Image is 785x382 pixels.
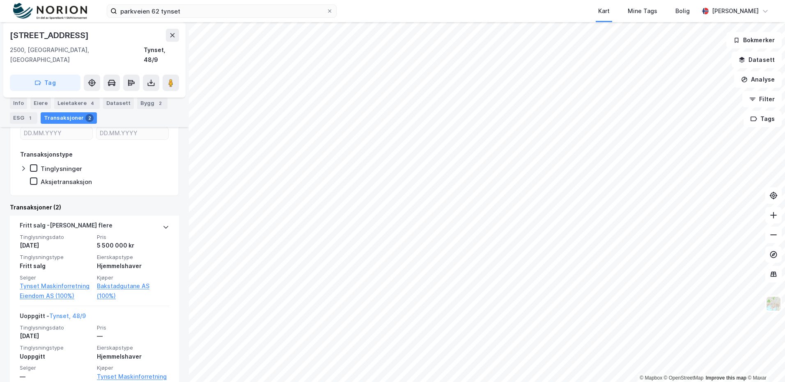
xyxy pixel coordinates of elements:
[97,344,169,351] span: Eierskapstype
[88,99,96,107] div: 4
[628,6,657,16] div: Mine Tags
[41,112,97,124] div: Transaksjoner
[20,254,92,261] span: Tinglysningstype
[103,98,134,109] div: Datasett
[640,375,662,381] a: Mapbox
[734,71,782,88] button: Analyse
[21,127,92,139] input: DD.MM.YYYY
[20,372,92,382] div: —
[41,165,82,173] div: Tinglysninger
[49,312,86,319] a: Tynset, 48/9
[20,234,92,241] span: Tinglysningsdato
[744,343,785,382] div: Kontrollprogram for chat
[97,241,169,250] div: 5 500 000 kr
[10,202,179,212] div: Transaksjoner (2)
[20,274,92,281] span: Selger
[26,114,34,122] div: 1
[13,3,87,20] img: norion-logo.80e7a08dc31c2e691866.png
[97,261,169,271] div: Hjemmelshaver
[706,375,746,381] a: Improve this map
[10,98,27,109] div: Info
[97,274,169,281] span: Kjøper
[97,352,169,362] div: Hjemmelshaver
[744,343,785,382] iframe: Chat Widget
[41,178,92,186] div: Aksjetransaksjon
[117,5,326,17] input: Søk på adresse, matrikkel, gårdeiere, leietakere eller personer
[10,75,80,91] button: Tag
[156,99,164,107] div: 2
[742,91,782,107] button: Filter
[144,45,179,65] div: Tynset, 48/9
[20,241,92,250] div: [DATE]
[732,52,782,68] button: Datasett
[20,364,92,371] span: Selger
[97,254,169,261] span: Eierskapstype
[20,344,92,351] span: Tinglysningstype
[97,324,169,331] span: Pris
[85,114,94,122] div: 2
[96,127,168,139] input: DD.MM.YYYY
[20,261,92,271] div: Fritt salg
[10,45,144,65] div: 2500, [GEOGRAPHIC_DATA], [GEOGRAPHIC_DATA]
[20,352,92,362] div: Uoppgitt
[20,311,86,324] div: Uoppgitt -
[97,281,169,301] a: Bakstadgutane AS (100%)
[20,324,92,331] span: Tinglysningsdato
[54,98,100,109] div: Leietakere
[97,331,169,341] div: —
[712,6,759,16] div: [PERSON_NAME]
[675,6,690,16] div: Bolig
[97,234,169,241] span: Pris
[10,29,90,42] div: [STREET_ADDRESS]
[20,331,92,341] div: [DATE]
[137,98,168,109] div: Bygg
[744,111,782,127] button: Tags
[766,296,781,312] img: Z
[97,364,169,371] span: Kjøper
[20,281,92,301] a: Tynset Maskinforretning Eiendom AS (100%)
[10,112,37,124] div: ESG
[598,6,610,16] div: Kart
[30,98,51,109] div: Eiere
[664,375,704,381] a: OpenStreetMap
[20,150,73,159] div: Transaksjonstype
[726,32,782,48] button: Bokmerker
[20,221,112,234] div: Fritt salg - [PERSON_NAME] flere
